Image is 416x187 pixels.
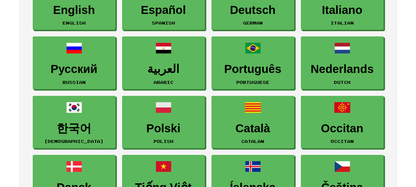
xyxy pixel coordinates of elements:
[126,4,201,17] h3: Español
[211,36,294,89] a: PortuguêsPortuguese
[241,139,264,144] small: Catalan
[304,4,380,17] h3: Italiano
[243,21,263,25] small: German
[152,21,175,25] small: Spanish
[211,96,294,149] a: CatalàCatalan
[126,63,201,76] h3: العربية
[334,80,350,85] small: Dutch
[331,139,354,144] small: Occitan
[63,21,86,25] small: English
[122,96,205,149] a: PolskiPolish
[36,63,112,76] h3: Русский
[301,96,384,149] a: OccitanOccitan
[215,122,291,135] h3: Català
[331,21,354,25] small: Italian
[126,122,201,135] h3: Polski
[154,139,173,144] small: Polish
[122,36,205,89] a: العربيةArabic
[236,80,269,85] small: Portuguese
[33,36,116,89] a: РусскийRussian
[33,96,116,149] a: 한국어[DEMOGRAPHIC_DATA]
[304,122,380,135] h3: Occitan
[63,80,86,85] small: Russian
[215,63,291,76] h3: Português
[154,80,173,85] small: Arabic
[36,122,112,135] h3: 한국어
[304,63,380,76] h3: Nederlands
[44,139,104,144] small: [DEMOGRAPHIC_DATA]
[215,4,291,17] h3: Deutsch
[36,4,112,17] h3: English
[301,36,384,89] a: NederlandsDutch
